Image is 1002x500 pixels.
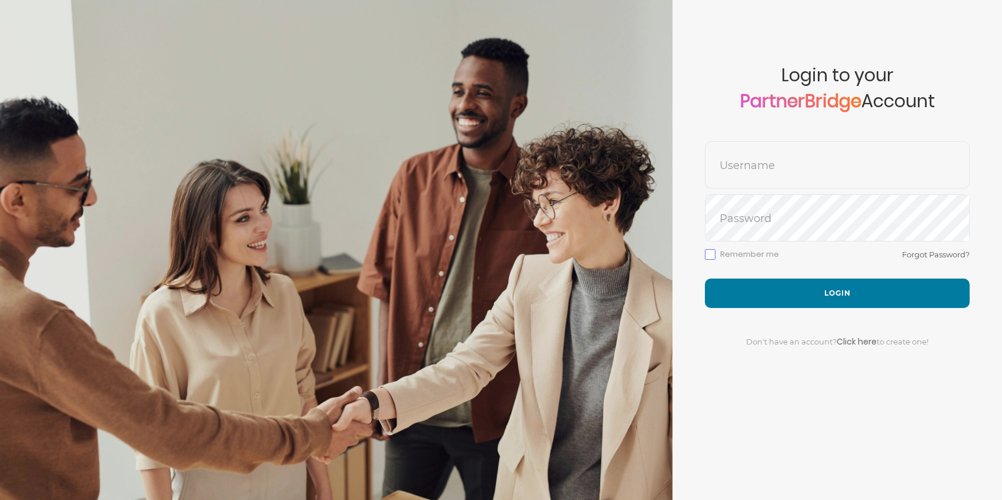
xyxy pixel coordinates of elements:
label: Remember me [705,249,779,260]
button: Login [705,279,970,308]
a: Click here [837,336,877,347]
span: Login to your Account [705,65,970,141]
span: Don't have an account? to create one! [746,337,928,346]
a: PartnerBridge [740,88,861,114]
a: Forgot Password? [902,250,970,259]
